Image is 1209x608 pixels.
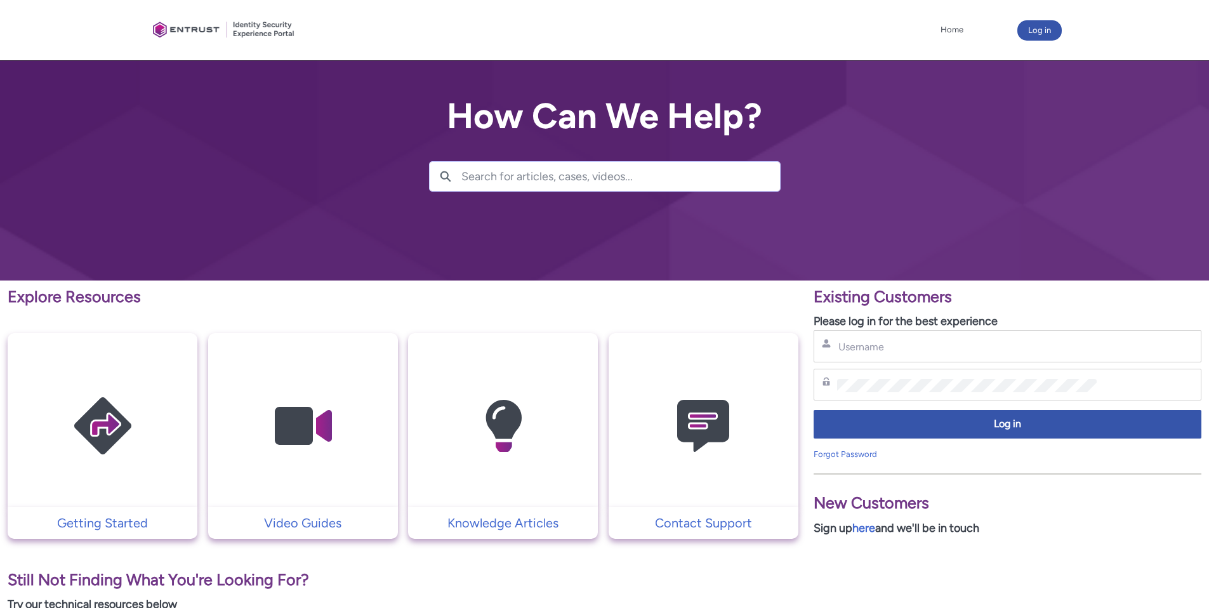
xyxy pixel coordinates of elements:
[242,358,363,494] img: Video Guides
[43,358,163,494] img: Getting Started
[814,313,1201,330] p: Please log in for the best experience
[814,285,1201,309] p: Existing Customers
[8,285,798,309] p: Explore Resources
[461,162,780,191] input: Search for articles, cases, videos...
[443,358,564,494] img: Knowledge Articles
[814,449,877,459] a: Forgot Password
[414,513,591,532] p: Knowledge Articles
[408,513,598,532] a: Knowledge Articles
[430,162,461,191] button: Search
[8,513,197,532] a: Getting Started
[208,513,398,532] a: Video Guides
[609,513,798,532] a: Contact Support
[615,513,792,532] p: Contact Support
[643,358,763,494] img: Contact Support
[814,491,1201,515] p: New Customers
[822,417,1193,432] span: Log in
[429,96,781,136] h2: How Can We Help?
[814,520,1201,537] p: Sign up and we'll be in touch
[814,410,1201,439] button: Log in
[1017,20,1062,41] button: Log in
[852,521,875,535] a: here
[837,340,1097,354] input: Username
[215,513,392,532] p: Video Guides
[937,20,967,39] a: Home
[14,513,191,532] p: Getting Started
